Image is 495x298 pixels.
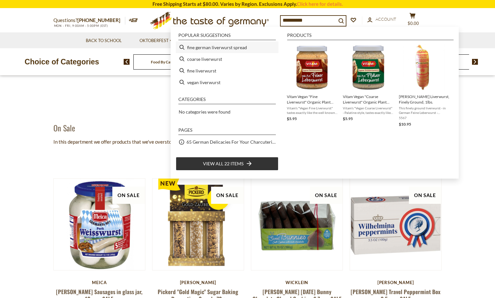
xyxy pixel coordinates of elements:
a: [PHONE_NUMBER] [77,17,120,23]
a: Vitam Vegan "Fine Liverwurst" Organic Plant Based Savory Spread, 4.2 ozVitam's "Vegan Fine Liverw... [287,44,338,127]
span: Vitam Vegan "Coarse Liverwurst" Organic Plant Based Savory Spread, 4.2 oz [343,94,394,105]
img: Wicklein Easter Bunny Chocolate Glazed Cookies, 6.7 oz - SALE [251,179,343,270]
div: Wicklein [251,280,343,285]
span: View all 22 items [203,160,243,167]
li: Binkert's Liverwurst, Finely Ground, 1lbs. [396,41,452,130]
div: Meica [53,280,146,285]
img: next arrow [472,59,478,65]
span: Vitam's "Vegan Fine Liverwurst" tastes exactly like the well known fine German Liverwurst spread,... [287,106,338,115]
a: Click here for details. [297,1,343,7]
li: Popular suggestions [178,33,276,40]
span: Account [376,17,396,22]
img: Pickerd "Gold Magic" Sugar Baking Decoration, 3 pack, 70g [152,179,244,270]
a: Account [367,16,396,23]
li: coarse liverwurst [176,53,278,65]
li: vegan liverwurst [176,76,278,88]
h1: On Sale [53,123,75,133]
a: 65 German Delicacies For Your Charcuterie Board [186,138,276,146]
li: Vitam Vegan "Fine Liverwurst" Organic Plant Based Savory Spread, 4.2 oz [284,41,340,130]
li: View all 22 items [176,157,278,171]
span: This finely ground liverwurst - in German Feine Leberwurst - contains pork and veal liver, prime ... [399,106,450,115]
a: Vitam Vegan "Coarse Liverwurst" Organic Plant Based Savory Spread, 4.2 ozVitam's "Vegan Coarse Li... [343,44,394,127]
span: $5.95 [343,116,353,121]
img: previous arrow [124,59,130,65]
li: 65 German Delicacies For Your Charcuterie Board [176,136,278,148]
a: Food By Category [151,60,182,64]
button: $0.00 [403,13,422,29]
div: Instant Search Results [171,27,459,178]
p: In this department we offer products that we've overstocked or which approach the best by date at... [53,138,442,146]
span: MON - FRI, 9:00AM - 5:00PM (EST) [53,24,108,28]
div: [PERSON_NAME] [152,280,244,285]
img: Meica Weisswurst Sausages in glass jar, 12 oz. - SALE [54,179,145,270]
img: Wilhelmina Travel Peppermint Box 3.5 oz. - SALE [350,179,442,270]
span: [PERSON_NAME] Liverwurst, Finely Ground, 1lbs. [399,94,450,105]
span: $0.00 [408,21,419,26]
li: Categories [178,97,276,104]
p: Questions? [53,16,125,25]
span: No categories were found [179,109,231,115]
span: Vitam's "Vegan Coarse Liverwurst" - Palatine-style, tastes exactly like the well known coarsely g... [343,106,394,115]
span: 5567 [399,116,450,120]
a: Back to School [86,37,122,44]
span: Vitam Vegan "Fine Liverwurst" Organic Plant Based Savory Spread, 4.2 oz [287,94,338,105]
span: $10.95 [399,122,411,127]
li: Pages [178,128,276,135]
a: [PERSON_NAME] Liverwurst, Finely Ground, 1lbs.This finely ground liverwurst - in German Feine Leb... [399,44,450,127]
li: fine german liverwurst spread [176,41,278,53]
li: Vitam Vegan "Coarse Liverwurst" Organic Plant Based Savory Spread, 4.2 oz [340,41,396,130]
a: Oktoberfest [140,37,173,44]
span: $5.95 [287,116,297,121]
li: Products [287,33,454,40]
li: fine liverwurst [176,65,278,76]
div: [PERSON_NAME] [350,280,442,285]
